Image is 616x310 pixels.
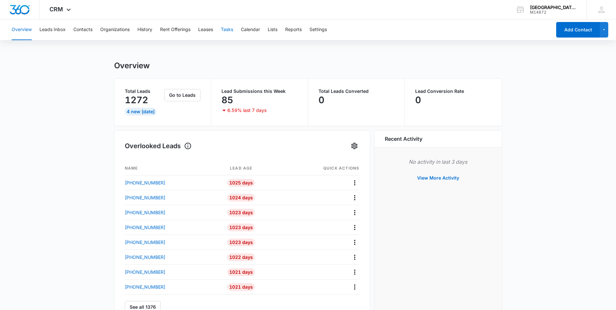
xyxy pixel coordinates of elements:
div: 1021 Days [227,283,255,291]
button: Actions [350,252,360,262]
div: 1022 Days [227,253,255,261]
button: Lists [268,19,277,40]
a: Go to Leads [164,92,200,98]
a: [PHONE_NUMBER] [125,283,208,290]
span: CRM [49,6,63,13]
p: 6.59% last 7 days [227,108,266,113]
p: No activity in last 3 days [385,158,492,166]
div: 1023 Days [227,224,255,231]
button: Actions [350,207,360,217]
a: [PHONE_NUMBER] [125,224,208,231]
p: 85 [222,95,233,105]
button: View More Activity [411,170,466,186]
div: account id [530,10,577,15]
button: Tasks [221,19,233,40]
p: [PHONE_NUMBER] [125,254,165,260]
button: Go to Leads [164,89,200,101]
p: Lead Submissions this Week [222,89,297,94]
p: Total Leads [125,89,163,94]
p: 1272 [125,95,148,105]
button: Overview [12,19,32,40]
th: Quick actions [275,161,360,175]
button: Settings [349,141,360,151]
button: History [137,19,152,40]
button: Calendar [241,19,260,40]
p: [PHONE_NUMBER] [125,283,165,290]
th: Name [125,161,208,175]
button: Contacts [73,19,92,40]
a: [PHONE_NUMBER] [125,209,208,216]
button: Add Contact [556,22,600,38]
button: Actions [350,237,360,247]
div: 1025 Days [227,179,255,187]
button: Leads Inbox [39,19,66,40]
button: Actions [350,282,360,292]
div: 1024 Days [227,194,255,202]
a: [PHONE_NUMBER] [125,254,208,260]
h6: Recent Activity [385,135,422,143]
p: [PHONE_NUMBER] [125,179,165,186]
a: [PHONE_NUMBER] [125,179,208,186]
div: 1023 Days [227,209,255,216]
p: [PHONE_NUMBER] [125,224,165,231]
a: [PHONE_NUMBER] [125,239,208,246]
button: Actions [350,222,360,232]
div: 1021 Days [227,268,255,276]
button: Leases [198,19,213,40]
p: [PHONE_NUMBER] [125,194,165,201]
button: Reports [285,19,302,40]
p: 0 [319,95,324,105]
button: Organizations [100,19,130,40]
a: [PHONE_NUMBER] [125,269,208,275]
th: Lead age [208,161,275,175]
h1: Overlooked Leads [125,141,192,151]
div: account name [530,5,577,10]
p: [PHONE_NUMBER] [125,269,165,275]
div: 4 New [DATE] [125,108,157,116]
button: Actions [350,178,360,188]
h1: Overview [114,61,150,71]
p: Lead Conversion Rate [415,89,492,94]
button: Actions [350,193,360,203]
div: 1023 Days [227,238,255,246]
p: Total Leads Converted [319,89,394,94]
a: [PHONE_NUMBER] [125,194,208,201]
p: 0 [415,95,421,105]
button: Rent Offerings [160,19,190,40]
button: Actions [350,267,360,277]
button: Settings [309,19,327,40]
p: [PHONE_NUMBER] [125,209,165,216]
p: [PHONE_NUMBER] [125,239,165,246]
